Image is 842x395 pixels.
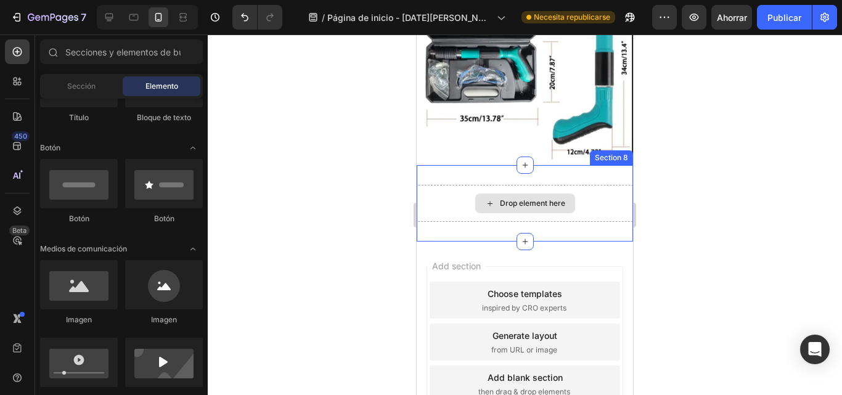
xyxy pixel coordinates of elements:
[12,226,27,235] font: Beta
[62,352,153,363] span: then drag & drop elements
[154,214,174,223] font: Botón
[417,35,633,395] iframe: Área de diseño
[137,113,191,122] font: Bloque de texto
[717,12,747,23] font: Ahorrar
[66,315,92,324] font: Imagen
[800,335,830,364] div: Abrir Intercom Messenger
[183,239,203,259] span: Abrir con palanca
[5,5,92,30] button: 7
[67,81,96,91] font: Sección
[757,5,812,30] button: Publicar
[534,12,610,22] font: Necesita republicarse
[14,132,27,140] font: 450
[81,11,86,23] font: 7
[40,143,60,152] font: Botón
[69,214,89,223] font: Botón
[183,138,203,158] span: Abrir con palanca
[151,315,177,324] font: Imagen
[145,81,178,91] font: Elemento
[711,5,752,30] button: Ahorrar
[40,244,127,253] font: Medios de comunicación
[232,5,282,30] div: Deshacer/Rehacer
[40,39,203,64] input: Secciones y elementos de búsqueda
[327,12,486,36] font: Página de inicio - [DATE][PERSON_NAME] 09:35:57
[322,12,325,23] font: /
[69,113,89,122] font: Título
[767,12,801,23] font: Publicar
